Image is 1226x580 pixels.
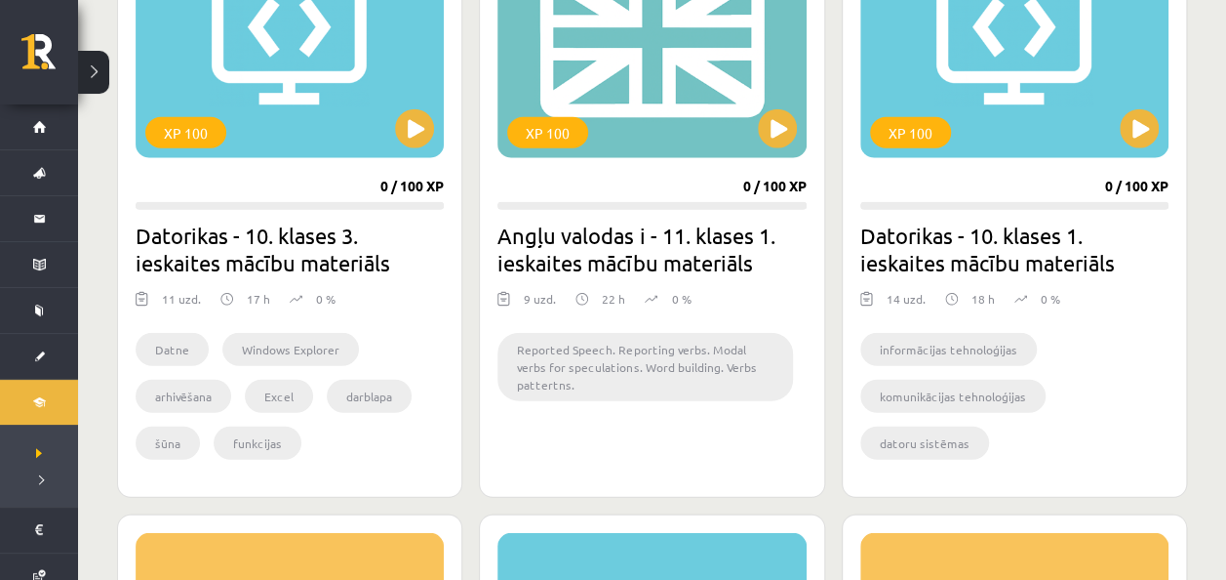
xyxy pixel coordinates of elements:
[602,290,625,308] p: 22 h
[162,290,201,319] div: 11 uzd.
[524,290,556,319] div: 9 uzd.
[860,333,1037,366] li: informācijas tehnoloģijas
[145,117,226,148] div: XP 100
[136,333,209,366] li: Datne
[1041,290,1060,308] p: 0 %
[507,117,588,148] div: XP 100
[971,290,995,308] p: 18 h
[497,222,806,276] h2: Angļu valodas i - 11. klases 1. ieskaites mācību materiāls
[887,290,926,319] div: 14 uzd.
[245,380,313,413] li: Excel
[870,117,951,148] div: XP 100
[222,333,359,366] li: Windows Explorer
[316,290,336,308] p: 0 %
[136,380,231,413] li: arhivēšana
[247,290,270,308] p: 17 h
[497,333,792,401] li: Reported Speech. Reporting verbs. Modal verbs for speculations. Word building. Verbs pattertns.
[214,427,301,460] li: funkcijas
[860,427,989,460] li: datoru sistēmas
[21,34,78,83] a: Rīgas 1. Tālmācības vidusskola
[671,290,691,308] p: 0 %
[136,427,200,460] li: šūna
[136,222,444,276] h2: Datorikas - 10. klases 3. ieskaites mācību materiāls
[860,222,1168,276] h2: Datorikas - 10. klases 1. ieskaites mācību materiāls
[860,380,1046,413] li: komunikācijas tehnoloģijas
[327,380,412,413] li: darblapa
